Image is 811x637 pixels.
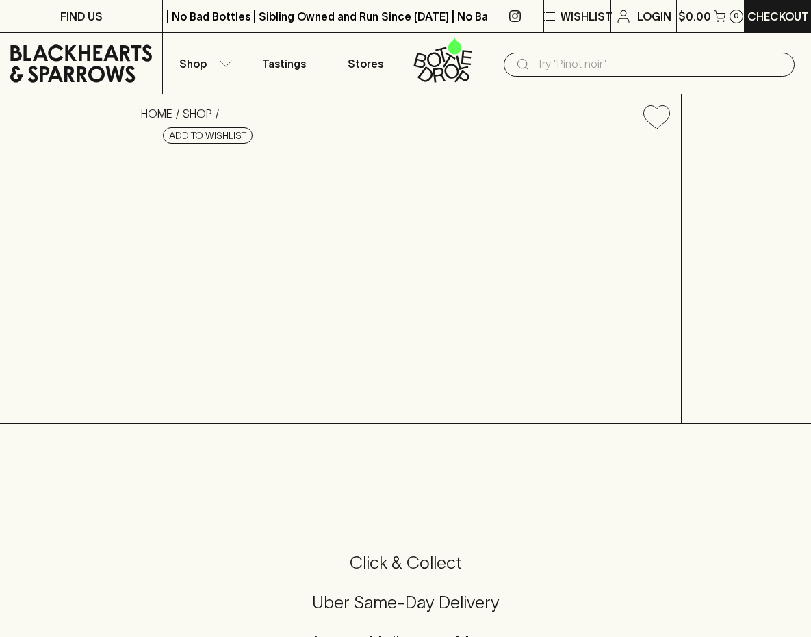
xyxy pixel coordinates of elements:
p: Shop [179,55,207,72]
p: Tastings [262,55,306,72]
p: Login [637,8,671,25]
button: Shop [163,33,244,94]
a: Stores [325,33,406,94]
a: SHOP [183,107,212,120]
p: 0 [734,12,739,20]
button: Add to wishlist [163,127,253,144]
a: HOME [141,107,172,120]
p: Checkout [747,8,809,25]
p: Stores [348,55,383,72]
p: FIND US [60,8,103,25]
input: Try "Pinot noir" [537,53,784,75]
button: Add to wishlist [638,100,675,135]
h5: Uber Same-Day Delivery [16,591,795,614]
img: Stephane Bernaudeau Les Ongles Chenin Blanc 2021 [130,140,681,423]
a: Tastings [244,33,324,94]
p: Wishlist [561,8,613,25]
p: $0.00 [678,8,711,25]
h5: Click & Collect [16,551,795,574]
